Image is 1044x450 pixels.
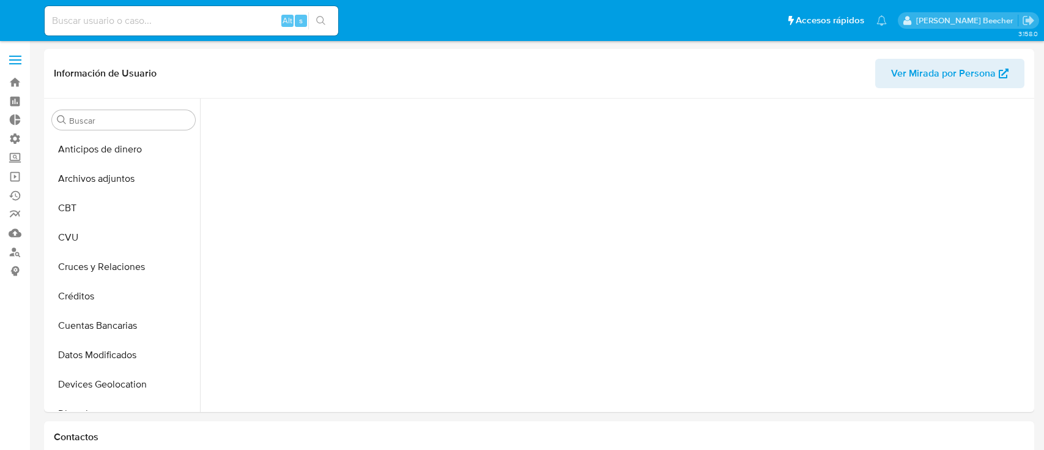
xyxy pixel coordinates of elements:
button: Cruces y Relaciones [47,252,200,282]
span: Ver Mirada por Persona [891,59,996,88]
button: Buscar [57,115,67,125]
button: Créditos [47,282,200,311]
span: s [299,15,303,26]
a: Notificaciones [876,15,887,26]
button: Cuentas Bancarias [47,311,200,340]
span: Alt [283,15,292,26]
p: camila.tresguerres@mercadolibre.com [916,15,1018,26]
h1: Contactos [54,431,1024,443]
input: Buscar usuario o caso... [45,13,338,29]
button: Ver Mirada por Persona [875,59,1024,88]
button: search-icon [308,12,333,29]
h1: Información de Usuario [54,67,157,80]
span: Accesos rápidos [796,14,864,27]
button: CVU [47,223,200,252]
button: Devices Geolocation [47,370,200,399]
a: Salir [1022,14,1035,27]
input: Buscar [69,115,190,126]
button: Archivos adjuntos [47,164,200,193]
button: Anticipos de dinero [47,135,200,164]
button: CBT [47,193,200,223]
button: Datos Modificados [47,340,200,370]
button: Direcciones [47,399,200,429]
